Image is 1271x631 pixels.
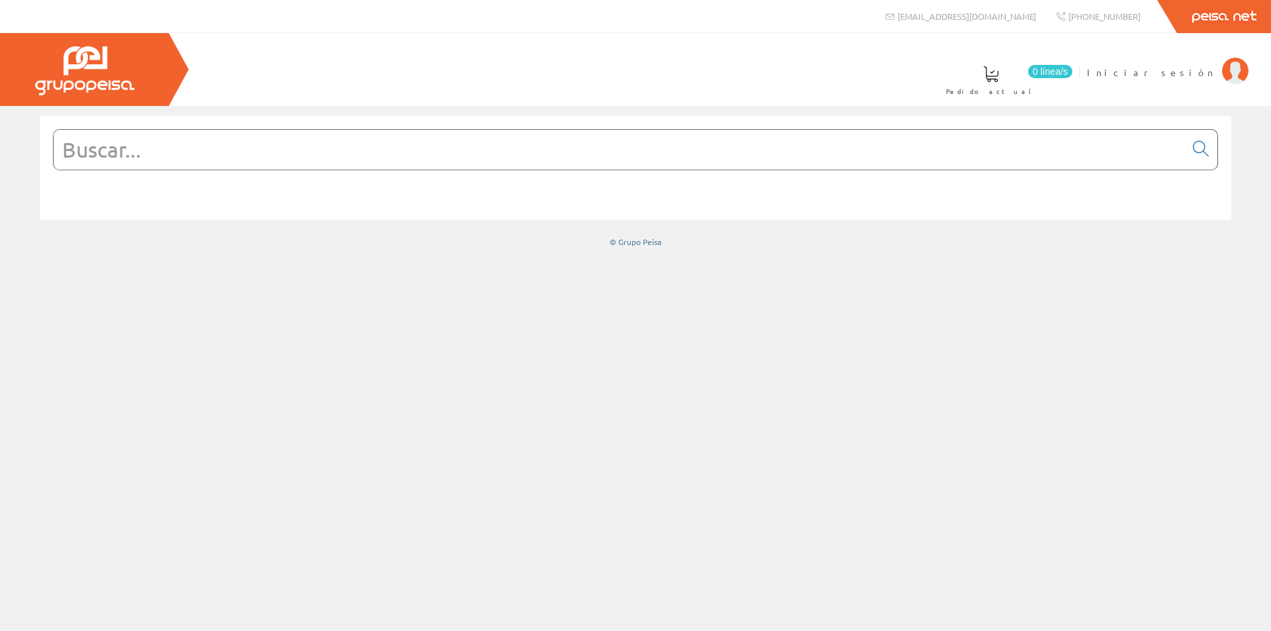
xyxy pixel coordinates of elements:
img: Grupo Peisa [35,46,134,95]
span: [PHONE_NUMBER] [1068,11,1141,22]
a: Iniciar sesión [1087,55,1248,68]
div: © Grupo Peisa [40,236,1231,248]
span: [EMAIL_ADDRESS][DOMAIN_NAME] [898,11,1036,22]
span: Iniciar sesión [1087,66,1215,79]
input: Buscar... [54,130,1185,170]
span: 0 línea/s [1028,65,1072,78]
span: Pedido actual [946,85,1036,98]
